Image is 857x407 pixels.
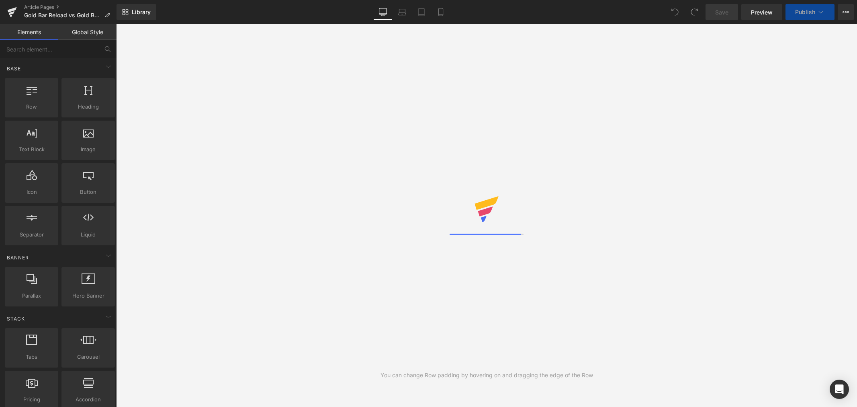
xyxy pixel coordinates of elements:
[64,230,112,239] span: Liquid
[6,254,30,261] span: Banner
[117,4,156,20] a: New Library
[24,12,101,18] span: Gold Bar Reload vs Gold Bar Apollo Pod Kits: What's the Difference?
[7,145,56,154] span: Text Block
[795,9,815,15] span: Publish
[132,8,151,16] span: Library
[741,4,782,20] a: Preview
[6,65,22,72] span: Base
[7,230,56,239] span: Separator
[412,4,431,20] a: Tablet
[838,4,854,20] button: More
[7,292,56,300] span: Parallax
[64,292,112,300] span: Hero Banner
[667,4,683,20] button: Undo
[64,103,112,111] span: Heading
[785,4,835,20] button: Publish
[64,145,112,154] span: Image
[431,4,450,20] a: Mobile
[7,353,56,361] span: Tabs
[686,4,702,20] button: Redo
[830,380,849,399] div: Open Intercom Messenger
[7,103,56,111] span: Row
[64,353,112,361] span: Carousel
[393,4,412,20] a: Laptop
[715,8,728,16] span: Save
[380,371,593,380] div: You can change Row padding by hovering on and dragging the edge of the Row
[64,188,112,196] span: Button
[7,395,56,404] span: Pricing
[58,24,117,40] a: Global Style
[24,4,117,10] a: Article Pages
[6,315,26,323] span: Stack
[373,4,393,20] a: Desktop
[7,188,56,196] span: Icon
[751,8,773,16] span: Preview
[64,395,112,404] span: Accordion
